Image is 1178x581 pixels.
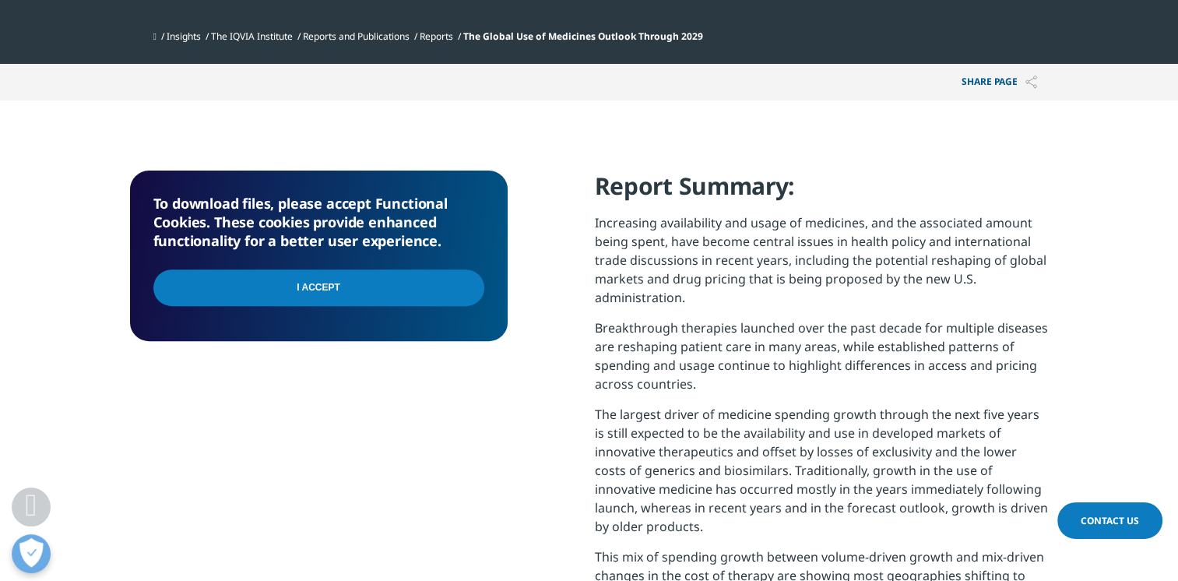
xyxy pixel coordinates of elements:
[1025,76,1037,89] img: Share PAGE
[595,405,1049,548] p: The largest driver of medicine spending growth through the next five years is still expected to b...
[153,194,484,250] h5: To download files, please accept Functional Cookies. These cookies provide enhanced functionality...
[167,30,201,43] a: Insights
[595,319,1049,405] p: Breakthrough therapies launched over the past decade for multiple diseases are reshaping patient ...
[153,269,484,306] input: I Accept
[1057,502,1162,539] a: Contact Us
[211,30,293,43] a: The IQVIA Institute
[950,64,1049,100] button: Share PAGEShare PAGE
[595,171,1049,213] h4: Report Summary:
[420,30,453,43] a: Reports
[463,30,703,43] span: The Global Use of Medicines Outlook Through 2029
[950,64,1049,100] p: Share PAGE
[595,213,1049,319] p: Increasing availability and usage of medicines, and the associated amount being spent, have becom...
[303,30,410,43] a: Reports and Publications
[1081,514,1139,527] span: Contact Us
[12,534,51,573] button: Open Preferences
